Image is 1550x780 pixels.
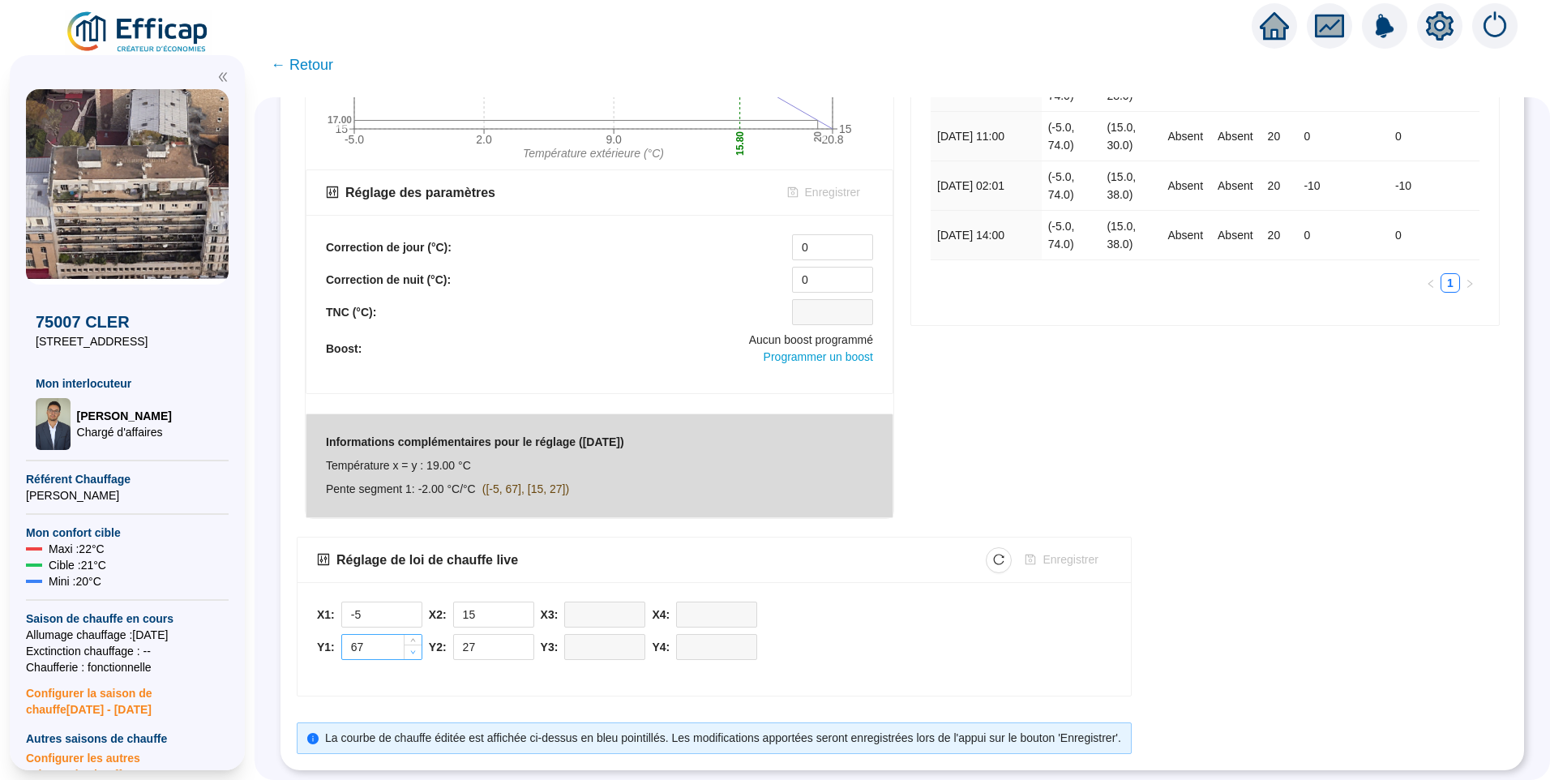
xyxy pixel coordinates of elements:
[1012,547,1111,573] button: Enregistrer
[1425,11,1454,41] span: setting
[1460,273,1479,293] li: Next Page
[1100,211,1161,260] td: (15.0, 38.0)
[1297,112,1389,161] td: 0
[1441,273,1460,293] li: 1
[404,645,422,659] span: Decrease Value
[1261,112,1298,161] td: 20
[764,350,873,363] span: Programmer un boost
[65,10,212,55] img: efficap energie logo
[429,641,447,654] b: Y2:
[1211,161,1261,211] td: Absent
[326,342,362,355] b: Boost:
[307,733,319,744] span: info-circle
[1260,11,1289,41] span: home
[36,333,219,349] span: [STREET_ADDRESS]
[77,424,172,440] span: Chargé d'affaires
[336,551,518,570] div: Réglage de loi de chauffe live
[821,133,843,146] tspan: 20.8
[1161,161,1211,211] td: Absent
[26,525,229,541] span: Mon confort cible
[1362,3,1407,49] img: alerts
[1389,112,1479,161] td: 0
[993,554,1004,565] span: reload
[26,627,229,643] span: Allumage chauffage : [DATE]
[1465,279,1475,289] span: right
[476,133,492,146] tspan: 2.0
[26,611,229,627] span: Saison de chauffe en cours
[652,608,670,621] b: X4:
[1161,112,1211,161] td: Absent
[317,553,330,566] span: control
[931,211,1042,260] td: [DATE] 14:00
[326,482,476,495] span: Pente segment 1: -2.00 °C/°C
[36,375,219,392] span: Mon interlocuteur
[652,641,670,654] b: Y4:
[328,114,352,126] text: 17.00
[1441,274,1459,292] a: 1
[26,643,229,659] span: Exctinction chauffage : --
[49,541,105,557] span: Maxi : 22 °C
[326,273,451,286] b: Correction de nuit (°C):
[1297,211,1389,260] td: 0
[271,54,333,76] span: ← Retour
[734,131,746,156] text: 15.80
[325,730,1121,747] div: La courbe de chauffe éditée est affichée ci-dessus en bleu pointillés. Les modifications apportée...
[541,608,559,621] b: X3:
[1460,273,1479,293] button: right
[217,71,229,83] span: double-left
[1297,161,1389,211] td: -10
[345,133,364,146] tspan: -5.0
[326,306,376,319] b: TNC (°C):
[482,482,569,495] span: ([-5, 67], [15, 27])
[317,641,335,654] b: Y1:
[26,487,229,504] span: [PERSON_NAME]
[335,122,348,135] tspan: 15
[1261,211,1298,260] td: 20
[26,659,229,675] span: Chaufferie : fonctionnelle
[410,649,416,655] span: down
[326,435,624,448] strong: Informations complémentaires pour le réglage ([DATE])
[1389,211,1479,260] td: 0
[931,161,1042,211] td: [DATE] 02:01
[326,241,452,254] b: Correction de jour (°C):
[77,408,172,424] span: [PERSON_NAME]
[839,122,852,135] tspan: 15
[326,459,471,472] span: Température x = y : 19.00 °C
[606,133,622,146] tspan: 9.0
[1421,273,1441,293] li: Previous Page
[317,608,335,621] b: X1:
[1472,3,1518,49] img: alerts
[1100,161,1161,211] td: (15.0, 38.0)
[326,186,339,199] span: control
[774,180,873,206] button: Enregistrer
[1261,161,1298,211] td: 20
[523,147,664,160] tspan: Température extérieure (°C)
[1211,211,1261,260] td: Absent
[404,635,422,645] span: Increase Value
[749,332,873,349] span: Aucun boost programmé
[36,398,71,450] img: Chargé d'affaires
[1042,211,1101,260] td: (-5.0, 74.0)
[1315,11,1344,41] span: fund
[1161,211,1211,260] td: Absent
[1389,161,1479,211] td: -10
[49,557,106,573] span: Cible : 21 °C
[345,183,495,203] div: Réglage des paramètres
[410,637,416,643] span: up
[1426,279,1436,289] span: left
[26,471,229,487] span: Référent Chauffage
[49,573,101,589] span: Mini : 20 °C
[1100,112,1161,161] td: (15.0, 30.0)
[931,112,1042,161] td: [DATE] 11:00
[1042,161,1101,211] td: (-5.0, 74.0)
[812,131,824,143] text: 20
[1042,112,1101,161] td: (-5.0, 74.0)
[1421,273,1441,293] button: left
[26,731,229,747] span: Autres saisons de chauffe
[541,641,559,654] b: Y3:
[26,675,229,718] span: Configurer la saison de chauffe [DATE] - [DATE]
[429,608,447,621] b: X2:
[1211,112,1261,161] td: Absent
[36,311,219,333] span: 75007 CLER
